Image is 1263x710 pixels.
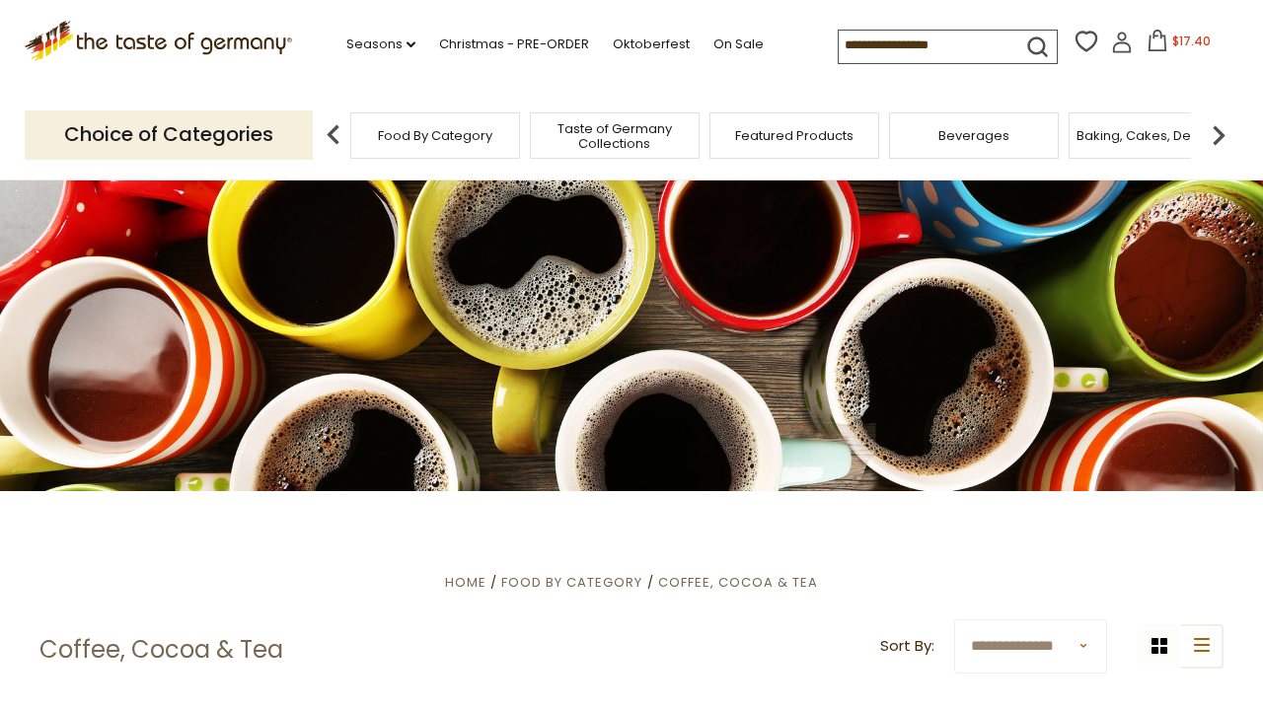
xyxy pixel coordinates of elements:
[880,634,934,659] label: Sort By:
[25,110,313,159] p: Choice of Categories
[346,34,415,55] a: Seasons
[938,128,1009,143] a: Beverages
[613,34,690,55] a: Oktoberfest
[445,573,486,592] a: Home
[713,34,764,55] a: On Sale
[1172,33,1211,49] span: $17.40
[735,128,854,143] a: Featured Products
[1077,128,1229,143] a: Baking, Cakes, Desserts
[658,573,818,592] a: Coffee, Cocoa & Tea
[39,635,283,665] h1: Coffee, Cocoa & Tea
[314,115,353,155] img: previous arrow
[501,573,642,592] a: Food By Category
[536,121,694,151] a: Taste of Germany Collections
[1137,30,1221,59] button: $17.40
[439,34,589,55] a: Christmas - PRE-ORDER
[378,128,492,143] a: Food By Category
[1199,115,1238,155] img: next arrow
